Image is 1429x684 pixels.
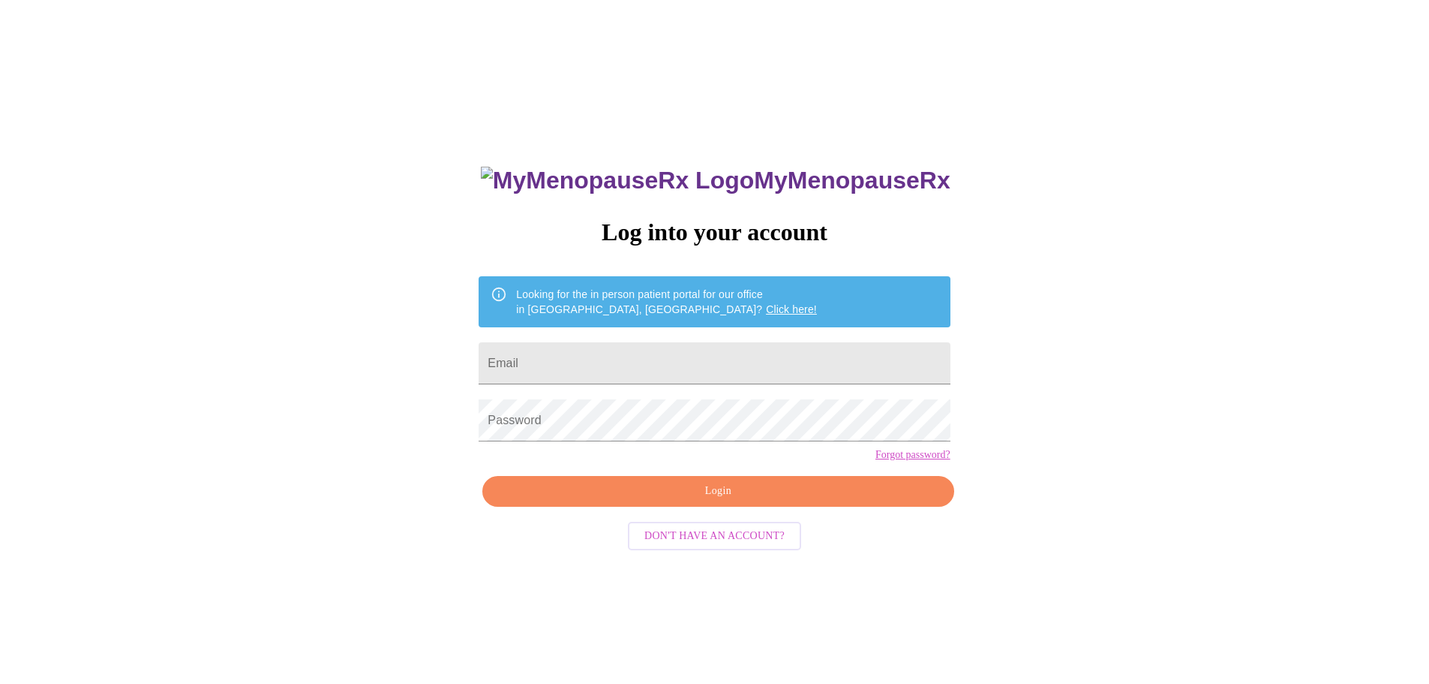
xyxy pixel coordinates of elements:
a: Click here! [766,303,817,315]
h3: Log into your account [479,218,950,246]
img: MyMenopauseRx Logo [481,167,754,194]
h3: MyMenopauseRx [481,167,950,194]
span: Login [500,482,936,501]
a: Don't have an account? [624,529,805,541]
button: Login [482,476,953,507]
button: Don't have an account? [628,522,801,551]
a: Forgot password? [875,449,950,461]
span: Don't have an account? [644,527,785,546]
div: Looking for the in person patient portal for our office in [GEOGRAPHIC_DATA], [GEOGRAPHIC_DATA]? [516,281,817,323]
